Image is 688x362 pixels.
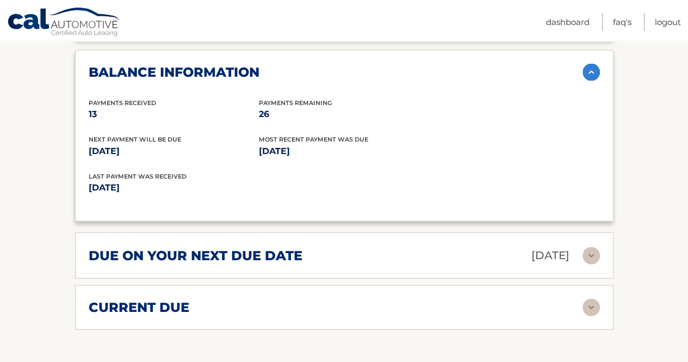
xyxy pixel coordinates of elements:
[89,136,181,143] span: Next Payment will be due
[7,7,121,39] a: Cal Automotive
[613,13,631,31] a: FAQ's
[89,248,302,264] h2: due on your next due date
[582,247,600,265] img: accordion-rest.svg
[259,99,332,107] span: Payments Remaining
[546,13,590,31] a: Dashboard
[89,107,259,122] p: 13
[655,13,681,31] a: Logout
[89,64,259,81] h2: balance information
[259,144,429,159] p: [DATE]
[582,64,600,81] img: accordion-active.svg
[89,99,156,107] span: Payments Received
[89,180,344,195] p: [DATE]
[89,299,189,316] h2: current due
[89,144,259,159] p: [DATE]
[582,299,600,316] img: accordion-rest.svg
[531,246,569,265] p: [DATE]
[259,136,368,143] span: Most Recent Payment Was Due
[89,173,187,180] span: Last Payment was received
[259,107,429,122] p: 26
